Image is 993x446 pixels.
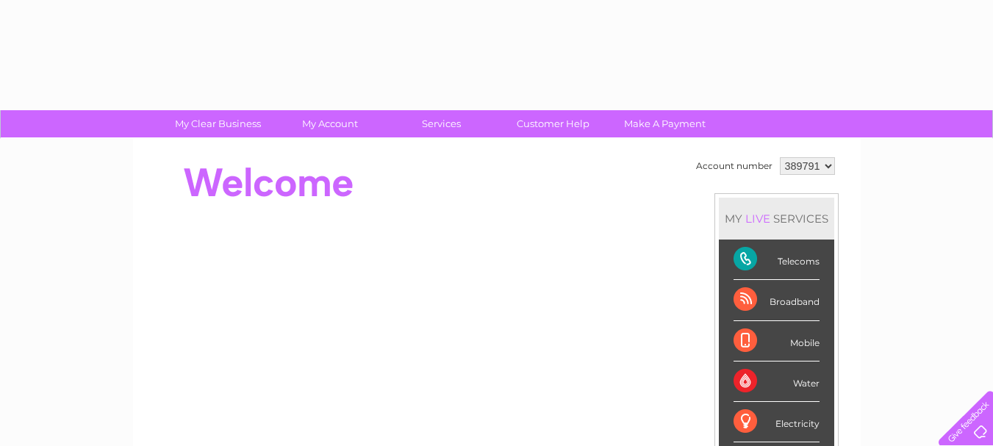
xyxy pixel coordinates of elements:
a: Customer Help [492,110,614,137]
div: Electricity [734,402,820,442]
a: Services [381,110,502,137]
div: Water [734,362,820,402]
a: My Clear Business [157,110,279,137]
a: My Account [269,110,390,137]
a: Make A Payment [604,110,725,137]
div: Broadband [734,280,820,320]
div: MY SERVICES [719,198,834,240]
td: Account number [692,154,776,179]
div: Telecoms [734,240,820,280]
div: LIVE [742,212,773,226]
div: Mobile [734,321,820,362]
